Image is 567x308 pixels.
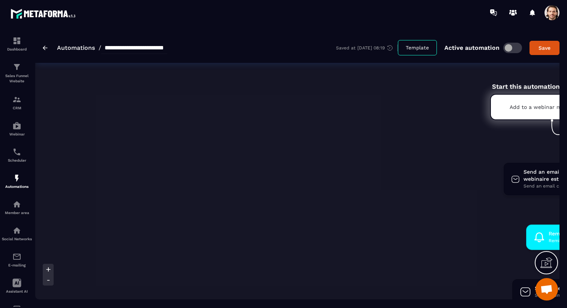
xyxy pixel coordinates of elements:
img: automations [12,174,21,183]
p: Webinar [2,132,32,136]
img: automations [12,200,21,209]
p: Active automation [444,44,499,51]
p: Automations [2,185,32,189]
button: Template [398,40,437,55]
img: email [12,252,21,261]
span: / [99,44,101,51]
a: Assistant AI [2,273,32,299]
p: E-mailing [2,263,32,267]
div: Ouvrir le chat [535,278,558,301]
img: formation [12,36,21,45]
img: automations [12,121,21,130]
p: CRM [2,106,32,110]
a: Automations [57,44,95,51]
p: Sales Funnel Website [2,73,32,84]
img: formation [12,95,21,104]
a: automationsautomationsAutomations [2,168,32,194]
img: social-network [12,226,21,235]
a: formationformationCRM [2,89,32,116]
p: Scheduler [2,158,32,162]
img: logo [10,7,78,21]
a: schedulerschedulerScheduler [2,142,32,168]
a: automationsautomationsMember area [2,194,32,220]
a: emailemailE-mailing [2,247,32,273]
a: formationformationSales Funnel Website [2,57,32,89]
a: formationformationDashboard [2,31,32,57]
p: [DATE] 08:19 [357,45,385,51]
p: Member area [2,211,32,215]
p: Assistant AI [2,289,32,293]
img: arrow [43,46,48,50]
button: Save [529,41,559,55]
img: scheduler [12,147,21,156]
div: Save [534,44,555,52]
div: Saved at [336,45,398,51]
a: automationsautomationsWebinar [2,116,32,142]
a: social-networksocial-networkSocial Networks [2,220,32,247]
p: Dashboard [2,47,32,51]
img: formation [12,62,21,71]
p: Social Networks [2,237,32,241]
